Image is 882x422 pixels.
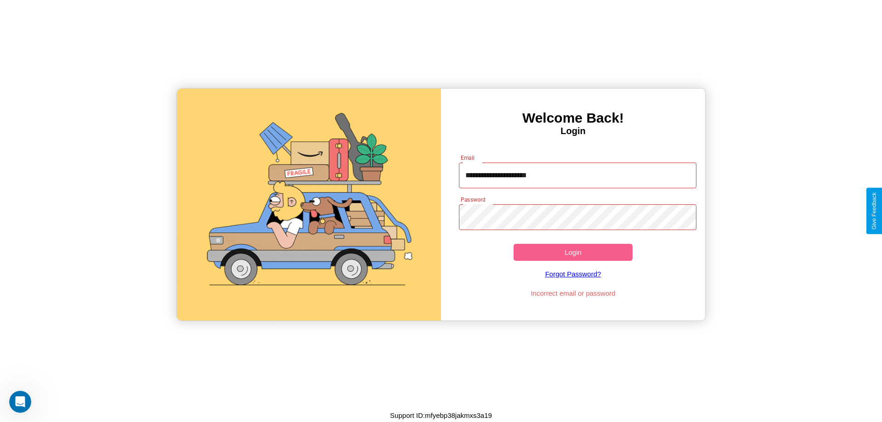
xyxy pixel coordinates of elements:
[441,126,705,136] h4: Login
[514,244,633,261] button: Login
[390,409,492,422] p: Support ID: mfyebp38jakmxs3a19
[454,287,692,299] p: Incorrect email or password
[454,261,692,287] a: Forgot Password?
[441,110,705,126] h3: Welcome Back!
[177,89,441,321] img: gif
[9,391,31,413] iframe: Intercom live chat
[461,196,485,203] label: Password
[461,154,475,162] label: Email
[871,192,877,230] div: Give Feedback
